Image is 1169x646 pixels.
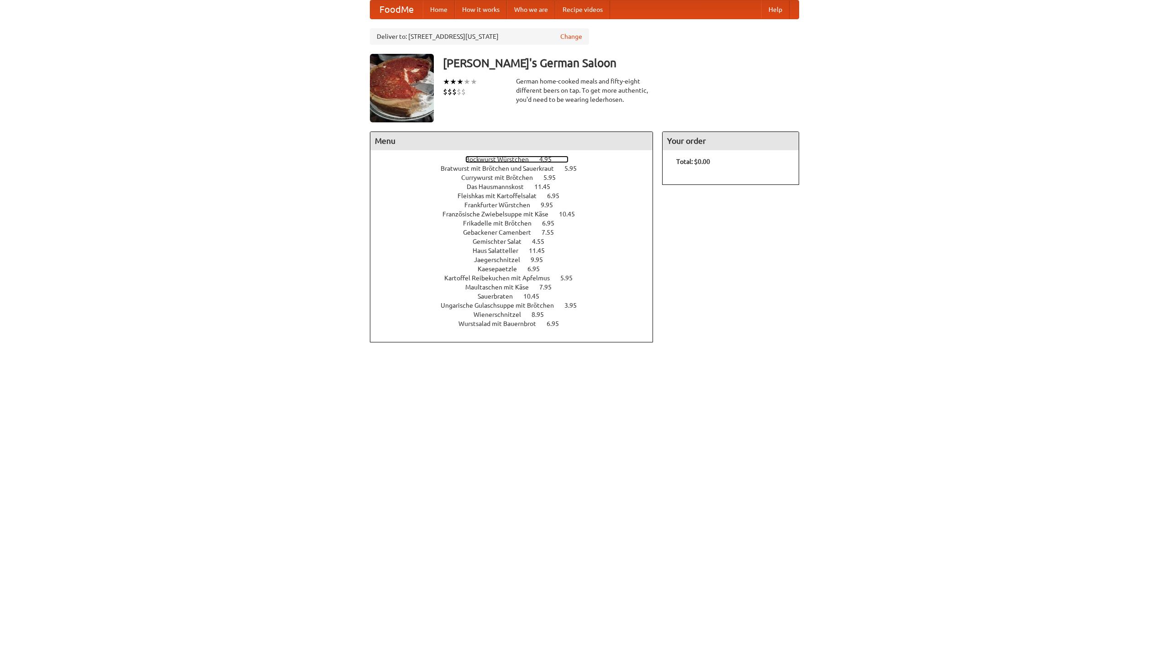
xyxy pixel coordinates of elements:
[463,77,470,87] li: ★
[547,192,569,200] span: 6.95
[473,247,527,254] span: Haus Salatteller
[560,274,582,282] span: 5.95
[474,311,530,318] span: Wienerschnitzel
[452,87,457,97] li: $
[465,156,538,163] span: Bockwurst Würstchen
[527,265,549,273] span: 6.95
[473,238,531,245] span: Gemischter Salat
[423,0,455,19] a: Home
[534,183,559,190] span: 11.45
[370,54,434,122] img: angular.jpg
[507,0,555,19] a: Who we are
[547,320,568,327] span: 6.95
[467,183,567,190] a: Das Hausmannskost 11.45
[474,311,561,318] a: Wienerschnitzel 8.95
[370,28,589,45] div: Deliver to: [STREET_ADDRESS][US_STATE]
[676,158,710,165] b: Total: $0.00
[523,293,548,300] span: 10.45
[458,192,546,200] span: Fleishkas mit Kartoffelsalat
[532,238,553,245] span: 4.55
[444,274,559,282] span: Kartoffel Reibekuchen mit Apfelmus
[542,229,563,236] span: 7.55
[461,87,466,97] li: $
[448,87,452,97] li: $
[465,156,569,163] a: Bockwurst Würstchen 4.95
[555,0,610,19] a: Recipe videos
[463,229,540,236] span: Gebackener Camenbert
[473,247,562,254] a: Haus Salatteller 11.45
[478,293,556,300] a: Sauerbraten 10.45
[539,284,561,291] span: 7.95
[370,0,423,19] a: FoodMe
[443,87,448,97] li: $
[478,293,522,300] span: Sauerbraten
[370,132,653,150] h4: Menu
[441,165,594,172] a: Bratwurst mit Brötchen und Sauerkraut 5.95
[441,302,594,309] a: Ungarische Gulaschsuppe mit Brötchen 3.95
[542,220,563,227] span: 6.95
[474,256,560,263] a: Jaegerschnitzel 9.95
[560,32,582,41] a: Change
[463,229,571,236] a: Gebackener Camenbert 7.55
[559,210,584,218] span: 10.45
[663,132,799,150] h4: Your order
[455,0,507,19] a: How it works
[529,247,554,254] span: 11.45
[457,87,461,97] li: $
[458,320,576,327] a: Wurstsalad mit Bauernbrot 6.95
[443,54,799,72] h3: [PERSON_NAME]'s German Saloon
[443,77,450,87] li: ★
[474,256,529,263] span: Jaegerschnitzel
[564,165,586,172] span: 5.95
[541,201,562,209] span: 9.95
[473,238,561,245] a: Gemischter Salat 4.55
[470,77,477,87] li: ★
[564,302,586,309] span: 3.95
[464,201,539,209] span: Frankfurter Würstchen
[516,77,653,104] div: German home-cooked meals and fifty-eight different beers on tap. To get more authentic, you'd nee...
[464,201,570,209] a: Frankfurter Würstchen 9.95
[458,192,576,200] a: Fleishkas mit Kartoffelsalat 6.95
[441,302,563,309] span: Ungarische Gulaschsuppe mit Brötchen
[461,174,542,181] span: Currywurst mit Brötchen
[478,265,526,273] span: Kaesepaetzle
[761,0,790,19] a: Help
[465,284,569,291] a: Maultaschen mit Käse 7.95
[539,156,561,163] span: 4.95
[458,320,545,327] span: Wurstsalad mit Bauernbrot
[467,183,533,190] span: Das Hausmannskost
[543,174,565,181] span: 5.95
[442,210,592,218] a: Französische Zwiebelsuppe mit Käse 10.45
[442,210,558,218] span: Französische Zwiebelsuppe mit Käse
[461,174,573,181] a: Currywurst mit Brötchen 5.95
[450,77,457,87] li: ★
[478,265,557,273] a: Kaesepaetzle 6.95
[444,274,590,282] a: Kartoffel Reibekuchen mit Apfelmus 5.95
[463,220,541,227] span: Frikadelle mit Brötchen
[465,284,538,291] span: Maultaschen mit Käse
[441,165,563,172] span: Bratwurst mit Brötchen und Sauerkraut
[457,77,463,87] li: ★
[532,311,553,318] span: 8.95
[463,220,571,227] a: Frikadelle mit Brötchen 6.95
[531,256,552,263] span: 9.95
